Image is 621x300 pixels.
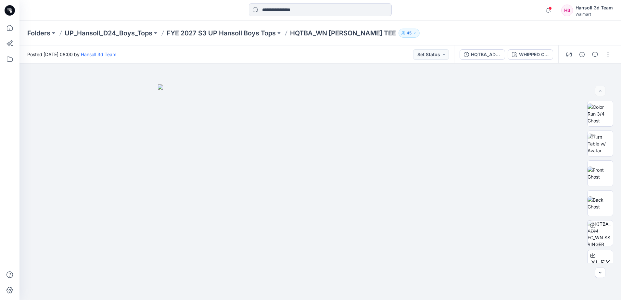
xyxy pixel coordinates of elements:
[460,49,505,60] button: HQTBA_ADM FC_WN [PERSON_NAME] TEE
[576,12,613,17] div: Walmart
[65,29,152,38] a: UP_Hansoll_D24_Boys_Tops
[81,52,116,57] a: Hansoll 3d Team
[519,51,549,58] div: WHIPPED CREAM
[588,196,613,210] img: Back Ghost
[561,5,573,16] div: H3
[471,51,501,58] div: HQTBA_ADM FC_WN [PERSON_NAME] TEE
[407,30,412,37] p: 45
[588,167,613,180] img: Front Ghost
[590,257,610,269] span: XLSX
[27,29,50,38] a: Folders
[290,29,396,38] p: HQTBA_WN [PERSON_NAME] TEE
[508,49,553,60] button: WHIPPED CREAM
[167,29,276,38] a: FYE 2027 S3 UP Hansoll Boys Tops
[576,4,613,12] div: Hansoll 3d Team
[588,104,613,124] img: Color Run 3/4 Ghost
[588,220,613,246] img: HQTBA_ADM FC_WN SS RINGER TEE WHIPPED CREAM
[588,133,613,154] img: Turn Table w/ Avatar
[27,51,116,58] span: Posted [DATE] 08:00 by
[158,84,483,300] img: eyJhbGciOiJIUzI1NiIsImtpZCI6IjAiLCJzbHQiOiJzZXMiLCJ0eXAiOiJKV1QifQ.eyJkYXRhIjp7InR5cGUiOiJzdG9yYW...
[399,29,420,38] button: 45
[577,49,587,60] button: Details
